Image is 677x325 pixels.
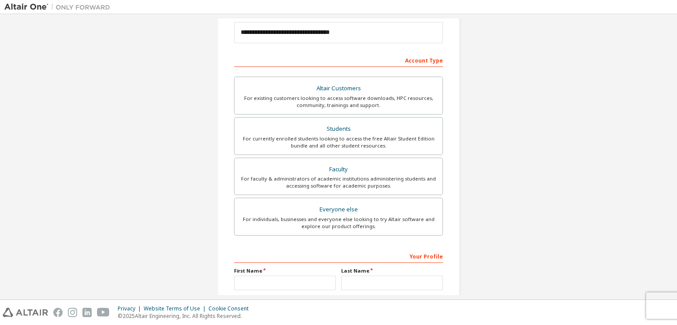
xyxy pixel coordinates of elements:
[240,95,437,109] div: For existing customers looking to access software downloads, HPC resources, community, trainings ...
[341,267,443,274] label: Last Name
[97,308,110,317] img: youtube.svg
[4,3,115,11] img: Altair One
[234,249,443,263] div: Your Profile
[68,308,77,317] img: instagram.svg
[53,308,63,317] img: facebook.svg
[240,82,437,95] div: Altair Customers
[240,203,437,216] div: Everyone else
[240,175,437,189] div: For faculty & administrators of academic institutions administering students and accessing softwa...
[118,312,254,320] p: © 2025 Altair Engineering, Inc. All Rights Reserved.
[234,53,443,67] div: Account Type
[240,123,437,135] div: Students
[144,305,208,312] div: Website Terms of Use
[118,305,144,312] div: Privacy
[240,135,437,149] div: For currently enrolled students looking to access the free Altair Student Edition bundle and all ...
[240,163,437,176] div: Faculty
[234,267,336,274] label: First Name
[208,305,254,312] div: Cookie Consent
[82,308,92,317] img: linkedin.svg
[3,308,48,317] img: altair_logo.svg
[240,216,437,230] div: For individuals, businesses and everyone else looking to try Altair software and explore our prod...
